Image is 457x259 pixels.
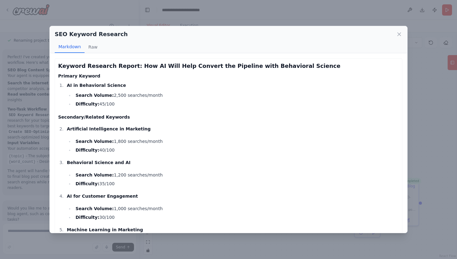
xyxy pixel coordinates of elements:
[67,227,143,232] strong: Machine Learning in Marketing
[74,214,399,221] li: 30/100
[58,73,399,79] h4: Primary Keyword
[76,93,114,98] strong: Search Volume:
[76,206,114,211] strong: Search Volume:
[74,100,399,108] li: 45/100
[85,41,101,53] button: Raw
[74,92,399,99] li: 2,500 searches/month
[74,205,399,212] li: 1,000 searches/month
[74,138,399,145] li: 1,800 searches/month
[67,126,151,131] strong: Artificial Intelligence in Marketing
[58,114,399,120] h4: Secondary/Related Keywords
[76,139,114,144] strong: Search Volume:
[55,30,128,39] h2: SEO Keyword Research
[74,171,399,179] li: 1,200 searches/month
[67,194,138,199] strong: AI for Customer Engagement
[76,181,99,186] strong: Difficulty:
[76,172,114,177] strong: Search Volume:
[67,83,126,88] strong: AI in Behavioral Science
[74,146,399,154] li: 40/100
[67,160,131,165] strong: Behavioral Science and AI
[55,41,85,53] button: Markdown
[58,62,399,70] h3: Keyword Research Report: How AI Will Help Convert the Pipeline with Behavioral Science
[74,180,399,187] li: 35/100
[76,148,99,153] strong: Difficulty:
[76,215,99,220] strong: Difficulty:
[76,101,99,106] strong: Difficulty:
